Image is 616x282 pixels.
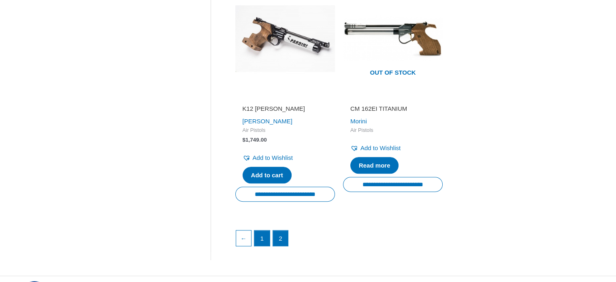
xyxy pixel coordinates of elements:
span: Out of stock [349,64,437,83]
bdi: 1,749.00 [243,137,267,143]
a: ← [236,230,252,246]
a: CM 162EI TITANIUM [350,105,435,116]
span: Air Pistols [243,127,328,134]
a: Page 1 [254,230,270,246]
a: [PERSON_NAME] [243,118,292,125]
span: Add to Wishlist [253,154,293,161]
nav: Product Pagination [235,230,551,250]
a: Morini [350,118,367,125]
a: Add to Wishlist [350,142,401,154]
span: Air Pistols [350,127,435,134]
a: Add to cart: “K12 Junior Pardini” [243,167,292,184]
h2: K12 [PERSON_NAME] [243,105,328,113]
span: Add to Wishlist [360,144,401,151]
iframe: Customer reviews powered by Trustpilot [243,93,328,103]
h2: CM 162EI TITANIUM [350,105,435,113]
a: K12 [PERSON_NAME] [243,105,328,116]
span: Page 2 [273,230,288,246]
a: Read more about “CM 162EI TITANIUM” [350,157,399,174]
iframe: Customer reviews powered by Trustpilot [350,93,435,103]
a: Add to Wishlist [243,152,293,164]
span: $ [243,137,246,143]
